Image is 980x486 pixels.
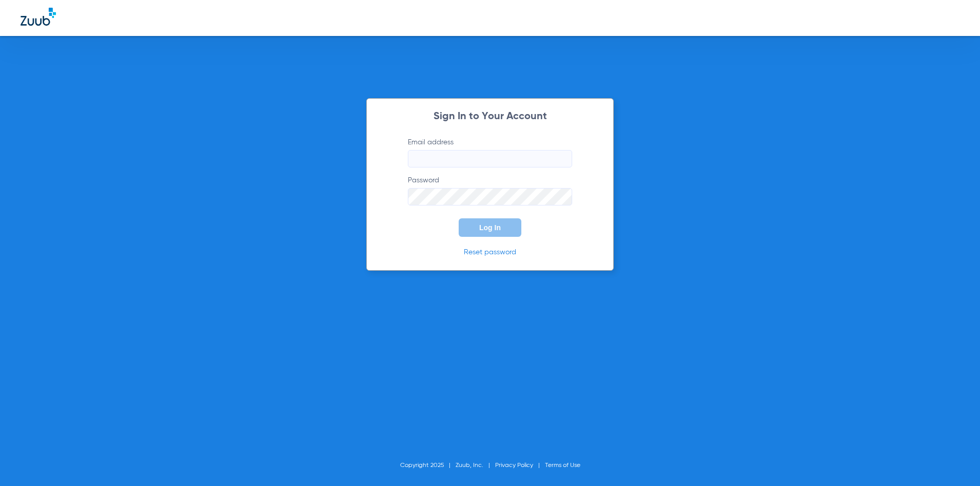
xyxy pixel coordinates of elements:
[408,188,572,205] input: Password
[929,437,980,486] iframe: Chat Widget
[459,218,521,237] button: Log In
[21,8,56,26] img: Zuub Logo
[400,460,456,471] li: Copyright 2025
[545,462,580,469] a: Terms of Use
[392,111,588,122] h2: Sign In to Your Account
[456,460,495,471] li: Zuub, Inc.
[464,249,516,256] a: Reset password
[408,150,572,167] input: Email address
[408,137,572,167] label: Email address
[495,462,533,469] a: Privacy Policy
[479,223,501,232] span: Log In
[408,175,572,205] label: Password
